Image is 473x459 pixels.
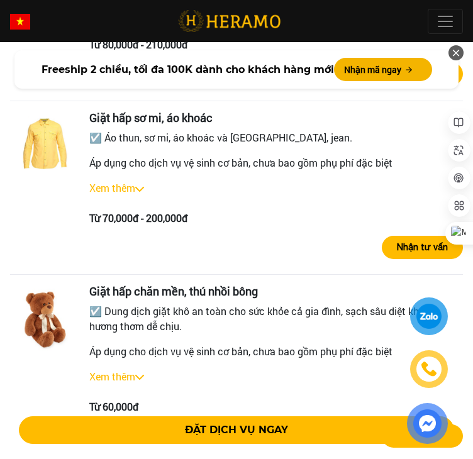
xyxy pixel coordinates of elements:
[10,14,30,30] img: vn-flag.png
[334,58,432,81] button: Nhận mã ngay
[89,181,135,194] a: Xem thêm
[89,304,463,334] p: ☑️ Dung dịch giặt khô an toàn cho sức khỏe cả gia đình, sạch sâu diệt khuẩn, hương thơm dễ chịu.
[89,370,135,383] a: Xem thêm
[178,8,281,34] img: logo
[89,399,463,414] div: Từ 60,000đ
[89,130,463,145] p: ☑️ Áo thun, sơ mi, áo khoác và [GEOGRAPHIC_DATA], jean.
[89,285,463,299] h3: Giặt hấp chăn mền, thú nhồi bông
[382,236,463,259] button: Nhận tư vấn
[10,285,79,354] img: Giặt hấp chăn mền, thú nhồi bông
[42,62,334,77] span: Freeship 2 chiều, tối đa 100K dành cho khách hàng mới
[135,375,144,380] img: arrow_down.svg
[89,211,463,226] div: Từ 70,000đ - 200,000đ
[19,416,454,444] button: ĐẶT DỊCH VỤ NGAY
[422,362,436,376] img: phone-icon
[89,111,463,125] h3: Giặt hấp sơ mi, áo khoác
[89,344,463,359] p: Áp dụng cho dịch vụ vệ sinh cơ bản, chưa bao gồm phụ phí đặc biệt
[135,187,144,192] img: arrow_down.svg
[412,352,446,386] a: phone-icon
[10,111,79,180] img: Giặt hấp sơ mi, áo khoác
[89,155,463,170] p: Áp dụng cho dịch vụ vệ sinh cơ bản, chưa bao gồm phụ phí đặc biệt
